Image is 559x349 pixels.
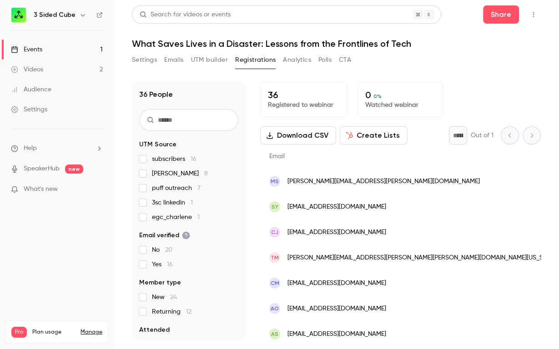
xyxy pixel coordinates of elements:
[283,53,311,67] button: Analytics
[287,202,386,212] span: [EMAIL_ADDRESS][DOMAIN_NAME]
[24,144,37,153] span: Help
[132,53,157,67] button: Settings
[152,245,172,254] span: No
[365,90,436,100] p: 0
[11,85,51,94] div: Audience
[483,5,519,24] button: Share
[271,304,279,313] span: AO
[65,165,83,174] span: new
[197,185,201,191] span: 7
[140,10,231,20] div: Search for videos or events
[235,53,276,67] button: Registrations
[81,329,102,336] a: Manage
[271,330,278,338] span: AS
[269,153,285,160] span: Email
[191,156,196,162] span: 16
[167,261,173,268] span: 16
[272,203,278,211] span: SY
[271,254,279,262] span: TM
[287,279,386,288] span: [EMAIL_ADDRESS][DOMAIN_NAME]
[287,177,480,186] span: [PERSON_NAME][EMAIL_ADDRESS][PERSON_NAME][DOMAIN_NAME]
[471,131,494,140] p: Out of 1
[340,126,408,145] button: Create Lists
[152,155,196,164] span: subscribers
[204,170,208,177] span: 8
[197,214,200,220] span: 1
[268,100,339,110] p: Registered to webinar
[11,327,27,338] span: Pro
[152,184,201,193] span: puff outreach
[11,65,43,74] div: Videos
[139,231,190,240] span: Email verified
[139,325,170,334] span: Attended
[152,169,208,178] span: [PERSON_NAME]
[152,293,177,302] span: New
[365,100,436,110] p: Watched webinar
[11,8,26,22] img: 3 Sided Cube
[373,93,382,100] span: 0 %
[139,278,181,287] span: Member type
[287,329,386,339] span: [EMAIL_ADDRESS][DOMAIN_NAME]
[92,185,103,194] iframe: Noticeable Trigger
[32,329,75,336] span: Plan usage
[34,10,76,20] h6: 3 Sided Cube
[287,228,386,237] span: [EMAIL_ADDRESS][DOMAIN_NAME]
[268,90,339,100] p: 36
[24,164,60,174] a: SpeakerHub
[191,199,193,206] span: 1
[11,45,42,54] div: Events
[339,53,351,67] button: CTA
[260,126,336,145] button: Download CSV
[152,198,193,207] span: 3sc linkedin
[152,260,173,269] span: Yes
[287,253,559,263] span: [PERSON_NAME][EMAIL_ADDRESS][PERSON_NAME][PERSON_NAME][DOMAIN_NAME][US_STATE]
[11,144,103,153] li: help-dropdown-opener
[152,307,191,316] span: Returning
[11,105,47,114] div: Settings
[165,247,172,253] span: 20
[318,53,332,67] button: Polls
[139,89,173,100] h1: 36 People
[271,279,279,287] span: CM
[287,304,386,314] span: [EMAIL_ADDRESS][DOMAIN_NAME]
[271,177,279,185] span: MS
[24,184,58,194] span: What's new
[152,213,200,222] span: egc_charlene
[132,38,541,49] h1: What Saves Lives in a Disaster: Lessons from the Frontlines of Tech
[191,53,228,67] button: UTM builder
[170,294,177,300] span: 24
[186,309,191,315] span: 12
[271,228,278,236] span: CJ
[139,140,176,149] span: UTM Source
[164,53,183,67] button: Emails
